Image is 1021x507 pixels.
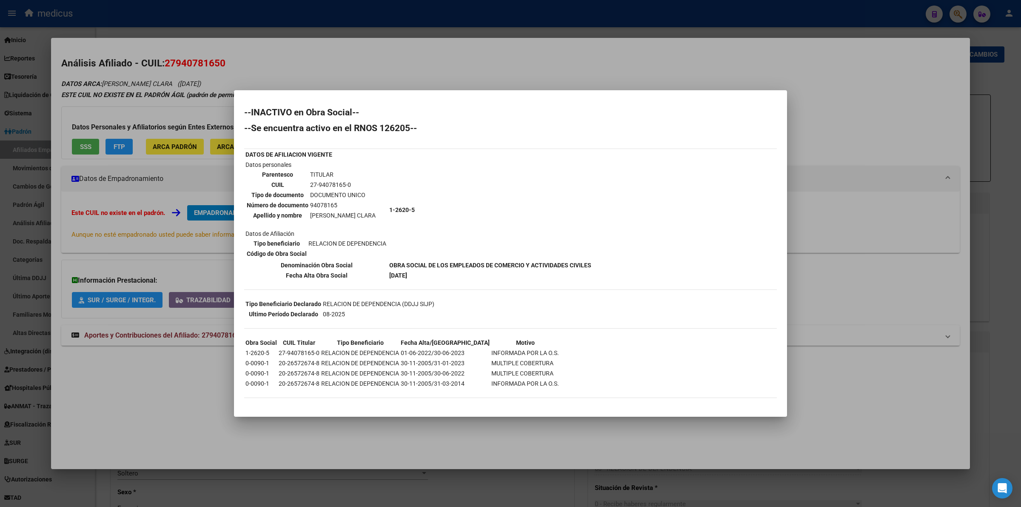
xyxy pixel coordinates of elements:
[400,379,490,388] td: 30-11-2005/31-03-2014
[321,358,399,368] td: RELACION DE DEPENDENCIA
[245,160,388,260] td: Datos personales Datos de Afiliación
[322,309,435,319] td: 08-2025
[246,190,309,200] th: Tipo de documento
[278,338,320,347] th: CUIL Titular
[245,271,388,280] th: Fecha Alta Obra Social
[244,108,777,117] h2: --INACTIVO en Obra Social--
[310,170,376,179] td: TITULAR
[278,358,320,368] td: 20-26572674-8
[389,206,415,213] b: 1-2620-5
[245,299,322,309] th: Tipo Beneficiario Declarado
[246,201,309,210] th: Número de documento
[245,348,277,358] td: 1-2620-5
[310,190,376,200] td: DOCUMENTO UNICO
[246,170,309,179] th: Parentesco
[389,262,591,269] b: OBRA SOCIAL DE LOS EMPLEADOS DE COMERCIO Y ACTIVIDADES CIVILES
[246,211,309,220] th: Apellido y nombre
[400,369,490,378] td: 30-11-2005/30-06-2022
[491,358,559,368] td: MULTIPLE COBERTURA
[400,348,490,358] td: 01-06-2022/30-06-2023
[245,261,388,270] th: Denominación Obra Social
[246,249,307,258] th: Código de Obra Social
[491,379,559,388] td: INFORMADA POR LA O.S.
[321,369,399,378] td: RELACION DE DEPENDENCIA
[278,348,320,358] td: 27-94078165-0
[245,338,277,347] th: Obra Social
[389,272,407,279] b: [DATE]
[992,478,1012,498] div: Open Intercom Messenger
[245,369,277,378] td: 0-0090-1
[321,379,399,388] td: RELACION DE DEPENDENCIA
[400,358,490,368] td: 30-11-2005/31-01-2023
[308,239,387,248] td: RELACION DE DEPENDENCIA
[310,180,376,189] td: 27-94078165-0
[400,338,490,347] th: Fecha Alta/[GEOGRAPHIC_DATA]
[245,309,322,319] th: Ultimo Período Declarado
[245,358,277,368] td: 0-0090-1
[246,180,309,189] th: CUIL
[321,338,399,347] th: Tipo Beneficiario
[278,369,320,378] td: 20-26572674-8
[491,369,559,378] td: MULTIPLE COBERTURA
[246,239,307,248] th: Tipo beneficiario
[310,211,376,220] td: [PERSON_NAME] CLARA
[245,379,277,388] td: 0-0090-1
[244,124,777,132] h2: --Se encuentra activo en el RNOS 126205--
[278,379,320,388] td: 20-26572674-8
[245,151,332,158] b: DATOS DE AFILIACION VIGENTE
[491,348,559,358] td: INFORMADA POR LA O.S.
[310,201,376,210] td: 94078165
[321,348,399,358] td: RELACION DE DEPENDENCIA
[491,338,559,347] th: Motivo
[322,299,435,309] td: RELACION DE DEPENDENCIA (DDJJ SIJP)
